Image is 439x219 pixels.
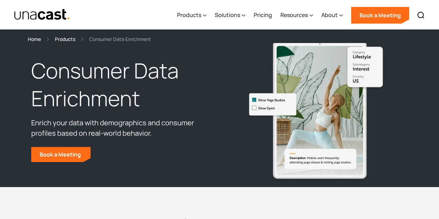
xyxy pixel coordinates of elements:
[31,147,91,162] a: Book a Meeting
[89,35,151,43] div: Consumer Data Enrichment
[215,1,245,30] div: Solutions
[177,11,201,19] div: Products
[321,11,338,19] div: About
[28,35,41,43] a: Home
[215,11,240,19] div: Solutions
[31,57,216,112] h1: Consumer Data Enrichment
[31,118,216,138] p: Enrich your data with demographics and consumer profiles based on real-world behavior.
[254,1,272,30] a: Pricing
[280,11,308,19] div: Resources
[55,35,75,43] a: Products
[246,40,385,178] img: Mobile users frequently attending yoga classes & visiting yoga studios
[280,1,313,30] div: Resources
[321,1,343,30] div: About
[417,11,425,19] img: Search icon
[14,9,70,21] img: Unacast text logo
[351,7,409,24] a: Book a Meeting
[14,9,70,21] a: home
[177,1,206,30] div: Products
